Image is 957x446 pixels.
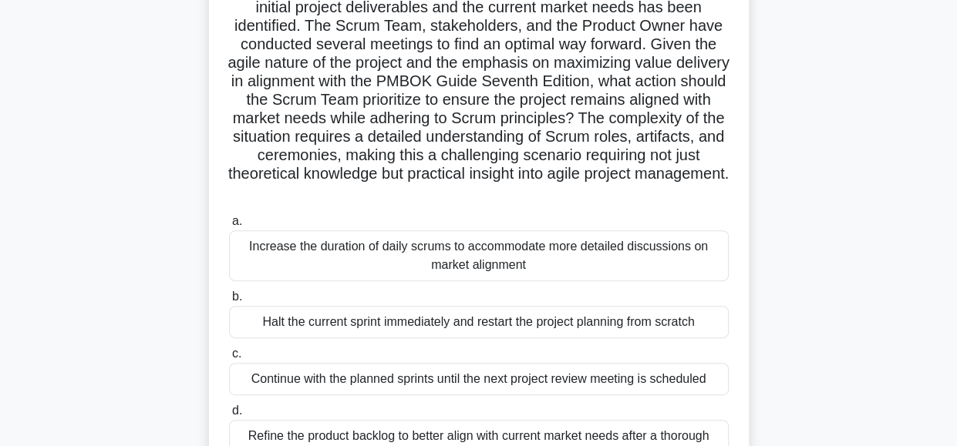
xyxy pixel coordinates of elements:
[232,404,242,417] span: d.
[232,290,242,303] span: b.
[232,347,241,360] span: c.
[229,306,729,338] div: Halt the current sprint immediately and restart the project planning from scratch
[232,214,242,227] span: a.
[229,230,729,281] div: Increase the duration of daily scrums to accommodate more detailed discussions on market alignment
[229,363,729,395] div: Continue with the planned sprints until the next project review meeting is scheduled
